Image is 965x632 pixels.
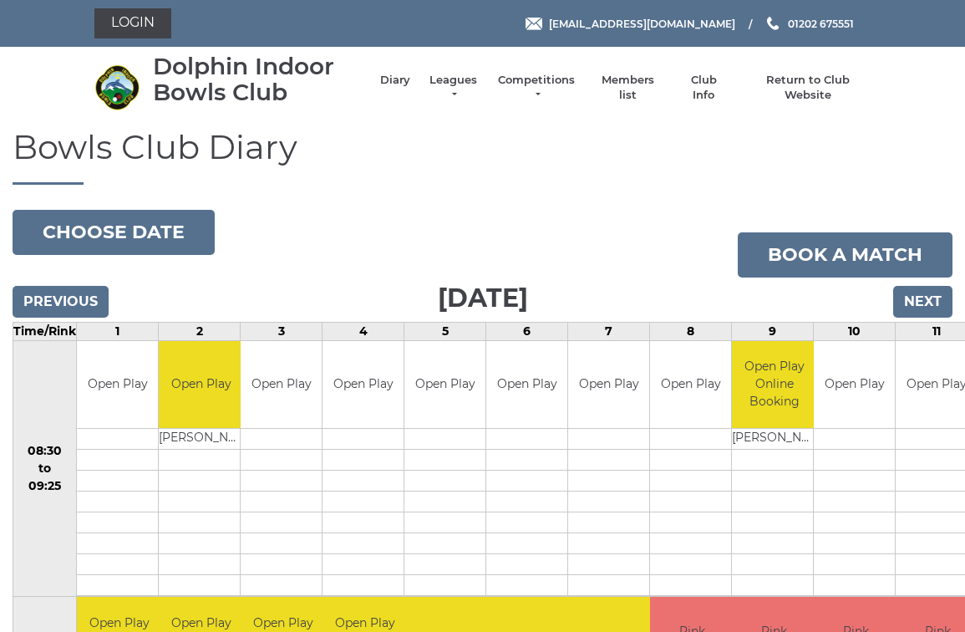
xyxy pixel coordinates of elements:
[241,341,322,429] td: Open Play
[526,18,542,30] img: Email
[732,341,816,429] td: Open Play Online Booking
[744,73,871,103] a: Return to Club Website
[323,341,404,429] td: Open Play
[77,322,159,340] td: 1
[486,322,568,340] td: 6
[568,322,650,340] td: 7
[679,73,728,103] a: Club Info
[788,17,854,29] span: 01202 675551
[13,210,215,255] button: Choose date
[526,16,735,32] a: Email [EMAIL_ADDRESS][DOMAIN_NAME]
[549,17,735,29] span: [EMAIL_ADDRESS][DOMAIN_NAME]
[593,73,663,103] a: Members list
[77,341,158,429] td: Open Play
[323,322,404,340] td: 4
[94,64,140,110] img: Dolphin Indoor Bowls Club
[159,322,241,340] td: 2
[241,322,323,340] td: 3
[427,73,480,103] a: Leagues
[13,286,109,318] input: Previous
[159,341,243,429] td: Open Play
[153,54,363,105] div: Dolphin Indoor Bowls Club
[568,341,649,429] td: Open Play
[13,129,952,185] h1: Bowls Club Diary
[738,232,952,278] a: Book a match
[94,8,171,38] a: Login
[650,341,731,429] td: Open Play
[767,17,779,30] img: Phone us
[380,73,410,88] a: Diary
[486,341,567,429] td: Open Play
[732,429,816,450] td: [PERSON_NAME]
[159,429,243,450] td: [PERSON_NAME]
[764,16,854,32] a: Phone us 01202 675551
[13,322,77,340] td: Time/Rink
[893,286,952,318] input: Next
[496,73,576,103] a: Competitions
[814,341,895,429] td: Open Play
[13,340,77,597] td: 08:30 to 09:25
[404,322,486,340] td: 5
[732,322,814,340] td: 9
[650,322,732,340] td: 8
[404,341,485,429] td: Open Play
[814,322,896,340] td: 10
